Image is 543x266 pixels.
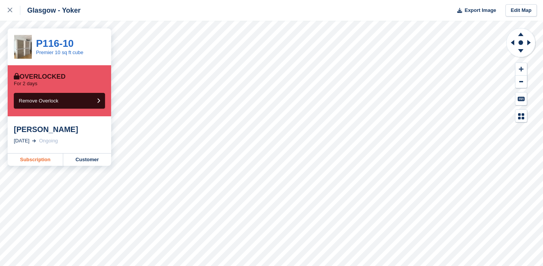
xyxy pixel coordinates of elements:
div: [PERSON_NAME] [14,125,105,134]
a: Customer [63,154,111,166]
button: Zoom In [515,63,527,76]
p: For 2 days [14,81,37,87]
div: Ongoing [39,137,58,145]
div: Overlocked [14,73,66,81]
span: Export Image [464,7,496,14]
div: Glasgow - Yoker [20,6,80,15]
img: 65CBC5DA-62B8-4775-A020-FBFC11C61360.jpeg [14,35,32,58]
span: Remove Overlock [19,98,58,104]
a: Subscription [8,154,63,166]
img: arrow-right-light-icn-cde0832a797a2874e46488d9cf13f60e5c3a73dbe684e267c42b8395dfbc2abf.svg [32,139,36,142]
a: Edit Map [505,4,537,17]
div: [DATE] [14,137,30,145]
button: Remove Overlock [14,93,105,109]
button: Zoom Out [515,76,527,88]
button: Map Legend [515,110,527,122]
button: Export Image [453,4,496,17]
a: Premier 10 sq ft cube [36,50,84,55]
a: P116-10 [36,38,74,49]
button: Keyboard Shortcuts [515,93,527,105]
